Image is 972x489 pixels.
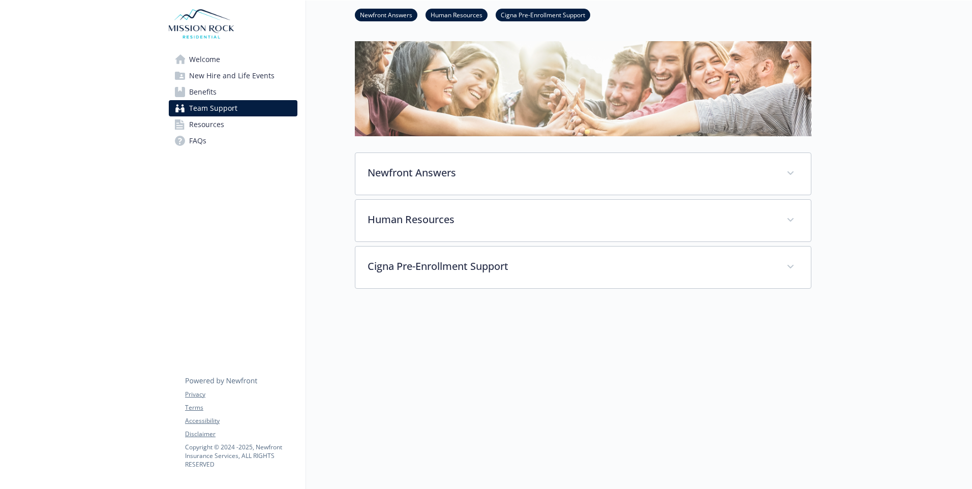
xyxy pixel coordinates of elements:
a: Accessibility [185,416,297,425]
a: Human Resources [426,10,488,19]
span: Welcome [189,51,220,68]
a: Benefits [169,84,297,100]
span: New Hire and Life Events [189,68,275,84]
span: Team Support [189,100,237,116]
a: Privacy [185,390,297,399]
a: Resources [169,116,297,133]
a: FAQs [169,133,297,149]
p: Newfront Answers [368,165,774,180]
p: Copyright © 2024 - 2025 , Newfront Insurance Services, ALL RIGHTS RESERVED [185,443,297,469]
span: Benefits [189,84,217,100]
div: Cigna Pre-Enrollment Support [355,247,811,288]
div: Newfront Answers [355,153,811,195]
a: Team Support [169,100,297,116]
a: Terms [185,403,297,412]
div: Human Resources [355,200,811,241]
a: Welcome [169,51,297,68]
span: Resources [189,116,224,133]
img: team support page banner [355,41,811,136]
a: Disclaimer [185,430,297,439]
span: FAQs [189,133,206,149]
p: Cigna Pre-Enrollment Support [368,259,774,274]
a: Cigna Pre-Enrollment Support [496,10,590,19]
a: Newfront Answers [355,10,417,19]
p: Human Resources [368,212,774,227]
a: New Hire and Life Events [169,68,297,84]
